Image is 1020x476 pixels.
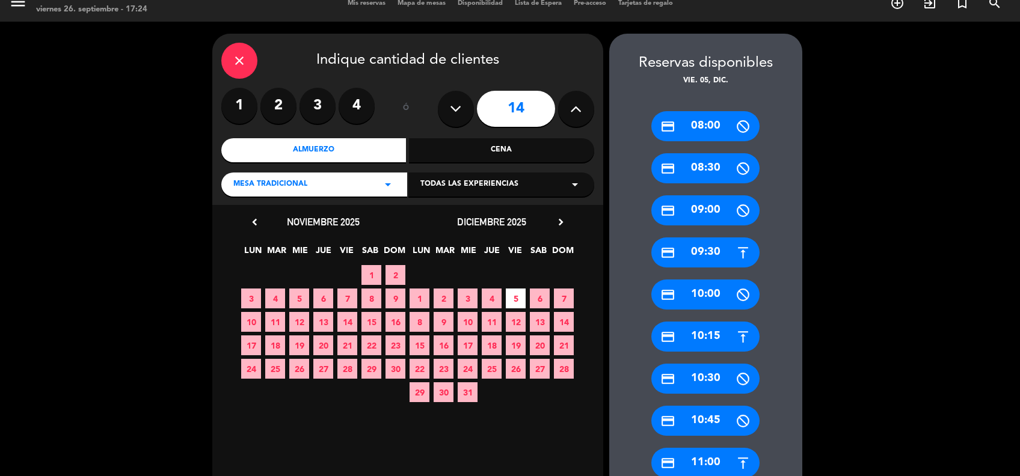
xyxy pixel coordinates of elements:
span: 2 [386,265,405,285]
span: 29 [410,382,429,402]
span: 12 [289,312,309,332]
span: 22 [361,335,381,355]
span: Todas las experiencias [420,178,518,191]
div: ó [387,88,426,130]
span: 11 [265,312,285,332]
i: close [232,53,247,68]
span: 10 [241,312,261,332]
span: JUE [482,243,502,263]
span: SAB [360,243,380,263]
span: 12 [506,312,526,332]
label: 4 [339,88,375,124]
span: 20 [530,335,550,355]
i: credit_card [660,456,675,471]
span: 5 [289,288,309,308]
i: credit_card [660,203,675,218]
span: 13 [313,312,333,332]
span: MAR [266,243,286,263]
span: 20 [313,335,333,355]
span: 1 [410,288,429,308]
label: 2 [260,88,296,124]
span: 28 [337,359,357,379]
span: VIE [337,243,357,263]
div: 10:45 [651,406,760,436]
span: 16 [386,312,405,332]
i: credit_card [660,329,675,344]
span: MIE [290,243,310,263]
span: 26 [506,359,526,379]
span: 25 [265,359,285,379]
span: 4 [265,288,285,308]
span: 30 [434,382,453,402]
span: 3 [241,288,261,308]
span: 11 [482,312,502,332]
span: 4 [482,288,502,308]
span: 19 [289,335,309,355]
span: 23 [386,335,405,355]
span: 13 [530,312,550,332]
span: 2 [434,288,453,308]
i: credit_card [660,245,675,260]
span: SAB [529,243,548,263]
i: credit_card [660,371,675,386]
span: 14 [337,312,357,332]
div: 10:30 [651,364,760,394]
span: 21 [554,335,574,355]
span: 27 [530,359,550,379]
span: 24 [458,359,478,379]
span: 16 [434,335,453,355]
i: chevron_left [248,216,261,228]
span: 24 [241,359,261,379]
span: MAR [435,243,455,263]
div: Reservas disponibles [609,52,802,75]
span: 15 [410,335,429,355]
span: 17 [458,335,478,355]
span: 25 [482,359,502,379]
span: 28 [554,359,574,379]
div: 09:00 [651,195,760,225]
label: 1 [221,88,257,124]
span: 31 [458,382,478,402]
div: 10:00 [651,279,760,310]
label: 3 [300,88,336,124]
span: 9 [386,288,405,308]
span: 7 [554,288,574,308]
span: diciembre 2025 [457,216,526,228]
div: viernes 26. septiembre - 17:24 [36,4,147,16]
span: 9 [434,312,453,332]
span: 8 [361,288,381,308]
span: 18 [482,335,502,355]
span: LUN [243,243,263,263]
span: VIE [505,243,525,263]
span: JUE [313,243,333,263]
div: 10:15 [651,322,760,352]
span: 29 [361,359,381,379]
span: LUN [411,243,431,263]
i: credit_card [660,413,675,429]
span: 1 [361,265,381,285]
span: 17 [241,335,261,355]
span: 14 [554,312,574,332]
span: DOM [384,243,404,263]
div: 08:30 [651,153,760,183]
span: 18 [265,335,285,355]
i: credit_card [660,287,675,302]
span: 19 [506,335,526,355]
span: 22 [410,359,429,379]
i: credit_card [660,119,675,134]
i: credit_card [660,161,675,176]
span: 26 [289,359,309,379]
span: 23 [434,359,453,379]
div: Almuerzo [221,138,407,162]
span: 10 [458,312,478,332]
span: 30 [386,359,405,379]
span: 27 [313,359,333,379]
i: arrow_drop_down [381,177,395,192]
span: 21 [337,335,357,355]
span: 3 [458,288,478,308]
span: 8 [410,312,429,332]
span: 7 [337,288,357,308]
div: Cena [409,138,594,162]
span: noviembre 2025 [287,216,360,228]
div: 08:00 [651,111,760,141]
